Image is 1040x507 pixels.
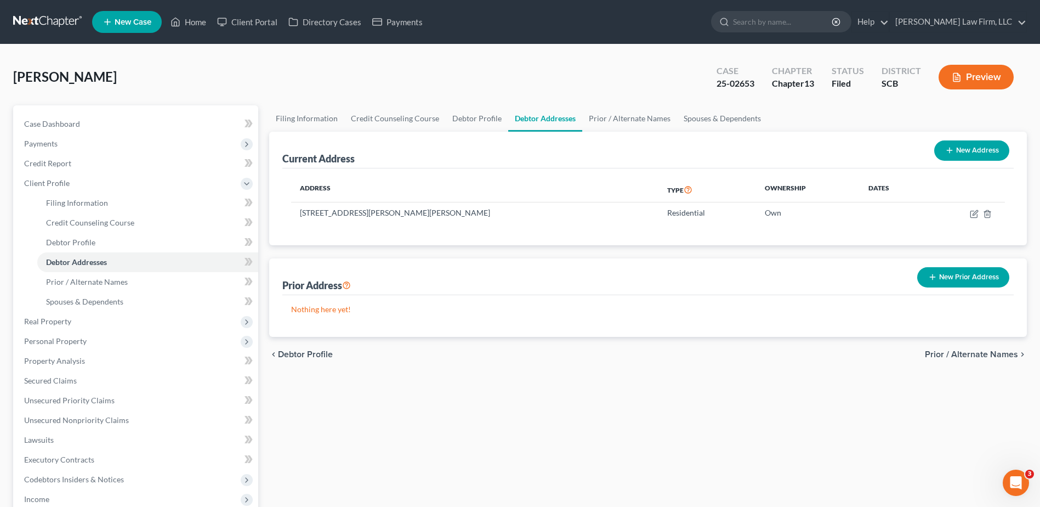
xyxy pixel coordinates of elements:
[658,177,756,202] th: Type
[37,292,258,312] a: Spouses & Dependents
[46,238,95,247] span: Debtor Profile
[165,12,212,32] a: Home
[756,177,860,202] th: Ownership
[282,279,351,292] div: Prior Address
[832,65,864,77] div: Status
[282,152,355,165] div: Current Address
[860,177,928,202] th: Dates
[46,277,128,286] span: Prior / Alternate Names
[46,218,134,227] span: Credit Counseling Course
[717,65,754,77] div: Case
[1003,470,1029,496] iframe: Intercom live chat
[24,475,124,484] span: Codebtors Insiders & Notices
[37,193,258,213] a: Filing Information
[772,65,814,77] div: Chapter
[24,415,129,425] span: Unsecured Nonpriority Claims
[367,12,428,32] a: Payments
[24,178,70,188] span: Client Profile
[15,154,258,173] a: Credit Report
[24,494,49,504] span: Income
[24,119,80,128] span: Case Dashboard
[24,356,85,365] span: Property Analysis
[24,455,94,464] span: Executory Contracts
[46,198,108,207] span: Filing Information
[852,12,889,32] a: Help
[46,257,107,267] span: Debtor Addresses
[804,78,814,88] span: 13
[832,77,864,90] div: Filed
[24,159,71,168] span: Credit Report
[772,77,814,90] div: Chapter
[15,391,258,410] a: Unsecured Priority Claims
[37,252,258,272] a: Debtor Addresses
[24,435,54,444] span: Lawsuits
[882,65,921,77] div: District
[15,351,258,371] a: Property Analysis
[733,12,833,32] input: Search by name...
[37,213,258,233] a: Credit Counseling Course
[115,18,151,26] span: New Case
[15,371,258,391] a: Secured Claims
[24,336,87,346] span: Personal Property
[291,177,658,202] th: Address
[917,267,1009,288] button: New Prior Address
[882,77,921,90] div: SCB
[582,105,677,132] a: Prior / Alternate Names
[939,65,1014,89] button: Preview
[13,69,117,84] span: [PERSON_NAME]
[278,350,333,359] span: Debtor Profile
[24,396,115,405] span: Unsecured Priority Claims
[212,12,283,32] a: Client Portal
[283,12,367,32] a: Directory Cases
[658,202,756,223] td: Residential
[15,114,258,134] a: Case Dashboard
[46,297,123,306] span: Spouses & Dependents
[24,317,71,326] span: Real Property
[934,140,1009,161] button: New Address
[925,350,1018,359] span: Prior / Alternate Names
[37,272,258,292] a: Prior / Alternate Names
[344,105,446,132] a: Credit Counseling Course
[1018,350,1027,359] i: chevron_right
[24,376,77,385] span: Secured Claims
[269,350,333,359] button: chevron_left Debtor Profile
[15,410,258,430] a: Unsecured Nonpriority Claims
[717,77,754,90] div: 25-02653
[37,233,258,252] a: Debtor Profile
[1025,470,1034,478] span: 3
[15,450,258,470] a: Executory Contracts
[925,350,1027,359] button: Prior / Alternate Names chevron_right
[677,105,768,132] a: Spouses & Dependents
[24,139,58,148] span: Payments
[890,12,1026,32] a: [PERSON_NAME] Law Firm, LLC
[446,105,508,132] a: Debtor Profile
[269,350,278,359] i: chevron_left
[291,202,658,223] td: [STREET_ADDRESS][PERSON_NAME][PERSON_NAME]
[269,105,344,132] a: Filing Information
[15,430,258,450] a: Lawsuits
[756,202,860,223] td: Own
[508,105,582,132] a: Debtor Addresses
[291,304,1005,315] p: Nothing here yet!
